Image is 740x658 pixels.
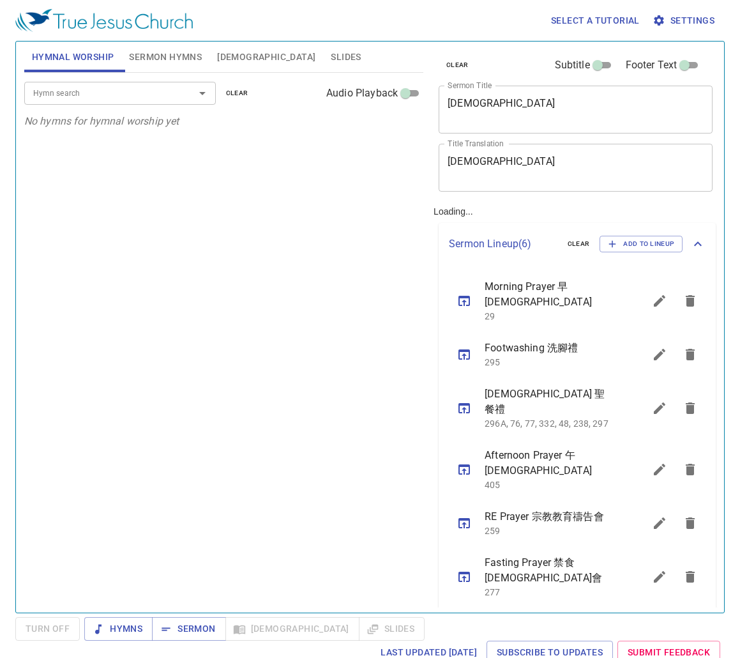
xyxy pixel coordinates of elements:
[448,155,704,180] textarea: [DEMOGRAPHIC_DATA]
[162,621,215,637] span: Sermon
[84,617,153,641] button: Hymns
[152,617,225,641] button: Sermon
[655,13,714,29] span: Settings
[485,478,614,491] p: 405
[446,59,469,71] span: clear
[485,310,614,323] p: 29
[560,236,598,252] button: clear
[32,49,114,65] span: Hymnal Worship
[485,356,614,369] p: 295
[485,509,614,524] span: RE Prayer 宗教教育禱告會
[626,57,677,73] span: Footer Text
[129,49,202,65] span: Sermon Hymns
[428,36,721,608] div: Loading...
[546,9,645,33] button: Select a tutorial
[439,265,716,613] ul: sermon lineup list
[326,86,398,101] span: Audio Playback
[331,49,361,65] span: Slides
[439,57,476,73] button: clear
[485,524,614,537] p: 259
[485,340,614,356] span: Footwashing 洗腳禮
[485,279,614,310] span: Morning Prayer 早[DEMOGRAPHIC_DATA]
[568,238,590,250] span: clear
[94,621,142,637] span: Hymns
[15,9,193,32] img: True Jesus Church
[650,9,720,33] button: Settings
[551,13,640,29] span: Select a tutorial
[600,236,683,252] button: Add to Lineup
[608,238,674,250] span: Add to Lineup
[485,448,614,478] span: Afternoon Prayer 午[DEMOGRAPHIC_DATA]
[485,417,614,430] p: 296A, 76, 77, 332, 48, 238, 297
[448,97,704,121] textarea: [DEMOGRAPHIC_DATA]
[485,386,614,417] span: [DEMOGRAPHIC_DATA] 聖餐禮
[485,586,614,599] p: 277
[193,84,211,102] button: Open
[217,49,315,65] span: [DEMOGRAPHIC_DATA]
[24,115,179,127] i: No hymns for hymnal worship yet
[449,236,557,252] p: Sermon Lineup ( 6 )
[439,223,716,265] div: Sermon Lineup(6)clearAdd to Lineup
[226,88,248,99] span: clear
[218,86,256,101] button: clear
[555,57,590,73] span: Subtitle
[485,555,614,586] span: Fasting Prayer 禁食[DEMOGRAPHIC_DATA]會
